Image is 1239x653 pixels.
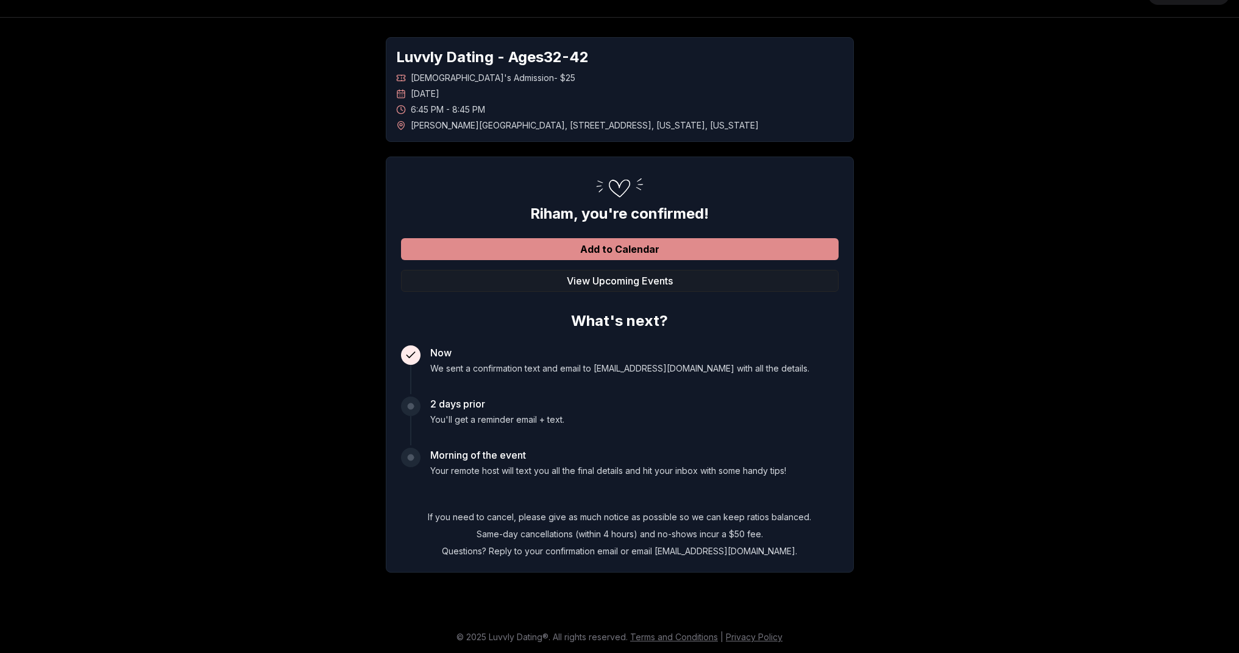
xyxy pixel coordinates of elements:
span: 6:45 PM - 8:45 PM [411,104,485,116]
img: Confirmation Step [589,172,650,204]
span: | [720,632,723,642]
a: Privacy Policy [726,632,783,642]
p: Your remote host will text you all the final details and hit your inbox with some handy tips! [430,465,786,477]
a: Terms and Conditions [630,632,718,642]
p: You'll get a reminder email + text. [430,414,564,426]
h1: Luvvly Dating - Ages 32 - 42 [396,48,843,67]
p: If you need to cancel, please give as much notice as possible so we can keep ratios balanced. [401,511,839,523]
p: We sent a confirmation text and email to [EMAIL_ADDRESS][DOMAIN_NAME] with all the details. [430,362,809,375]
h3: 2 days prior [430,397,564,411]
span: [PERSON_NAME][GEOGRAPHIC_DATA] , [STREET_ADDRESS] , [US_STATE] , [US_STATE] [411,119,759,132]
button: View Upcoming Events [401,270,839,292]
p: Questions? Reply to your confirmation email or email [EMAIL_ADDRESS][DOMAIN_NAME]. [401,545,839,557]
h3: Morning of the event [430,448,786,462]
h3: Now [430,345,809,360]
button: Add to Calendar [401,238,839,260]
h2: Riham , you're confirmed! [401,204,839,224]
h2: What's next? [401,306,839,331]
span: [DEMOGRAPHIC_DATA]'s Admission - $25 [411,72,575,84]
p: Same-day cancellations (within 4 hours) and no-shows incur a $50 fee. [401,528,839,540]
span: [DATE] [411,88,439,100]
